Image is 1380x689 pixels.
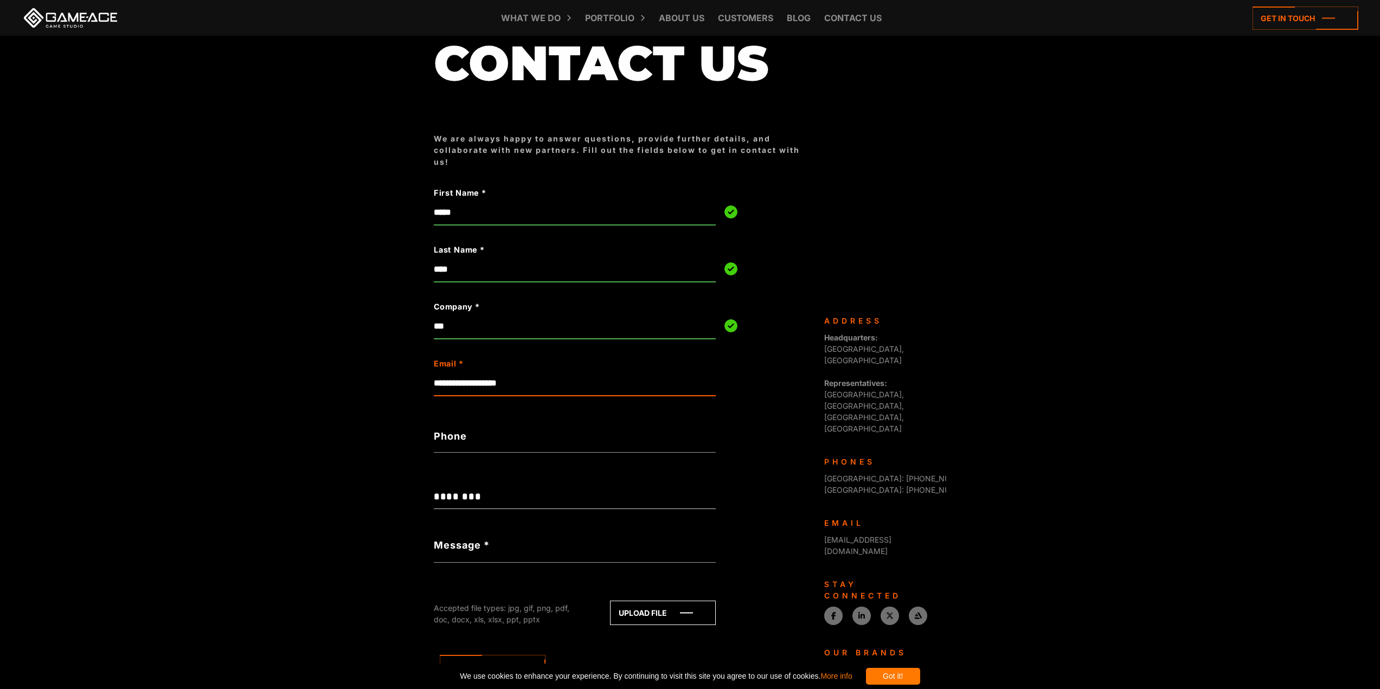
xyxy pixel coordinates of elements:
label: Company * [434,301,659,313]
div: We are always happy to answer questions, provide further details, and collaborate with new partne... [434,133,813,168]
strong: Headquarters: [824,333,878,342]
a: Send [440,655,545,678]
span: [GEOGRAPHIC_DATA], [GEOGRAPHIC_DATA] [824,333,904,365]
label: Message * [434,538,490,552]
div: Stay connected [824,578,938,601]
span: [GEOGRAPHIC_DATA]: [PHONE_NUMBER] [824,485,974,494]
label: Phone [434,429,716,443]
h1: Contact us [434,36,813,89]
div: Address [824,315,938,326]
label: Last Name * [434,244,659,256]
a: More info [820,672,852,680]
label: Email * [434,358,659,370]
a: [EMAIL_ADDRESS][DOMAIN_NAME] [824,535,891,556]
div: Got it! [866,668,920,685]
label: First Name * [434,187,659,199]
span: We use cookies to enhance your experience. By continuing to visit this site you agree to our use ... [460,668,852,685]
span: [GEOGRAPHIC_DATA], [GEOGRAPHIC_DATA], [GEOGRAPHIC_DATA], [GEOGRAPHIC_DATA] [824,378,904,433]
div: Email [824,517,938,529]
span: [GEOGRAPHIC_DATA]: [PHONE_NUMBER] [824,474,974,483]
div: Our Brands [824,647,938,658]
a: Get in touch [1253,7,1358,30]
a: Upload file [610,601,716,625]
strong: Representatives: [824,378,887,388]
div: Phones [824,456,938,467]
div: Accepted file types: jpg, gif, png, pdf, doc, docx, xls, xlsx, ppt, pptx [434,602,586,625]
